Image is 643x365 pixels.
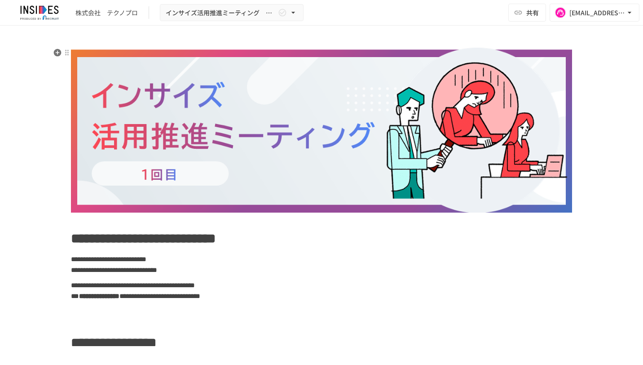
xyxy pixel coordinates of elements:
img: JmGSPSkPjKwBq77AtHmwC7bJguQHJlCRQfAXtnx4WuV [11,5,68,20]
button: インサイズ活用推進ミーティング ～1回目～ [160,4,304,22]
img: qfRHfZFm8a7ASaNhle0fjz45BnORTh7b5ErIF9ySDQ9 [71,48,572,213]
button: 共有 [508,4,546,22]
div: 株式会社 テクノプロ [75,8,138,18]
span: 共有 [526,8,539,18]
div: [EMAIL_ADDRESS][DOMAIN_NAME] [569,7,625,18]
button: [EMAIL_ADDRESS][DOMAIN_NAME] [550,4,639,22]
span: インサイズ活用推進ミーティング ～1回目～ [166,7,276,18]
